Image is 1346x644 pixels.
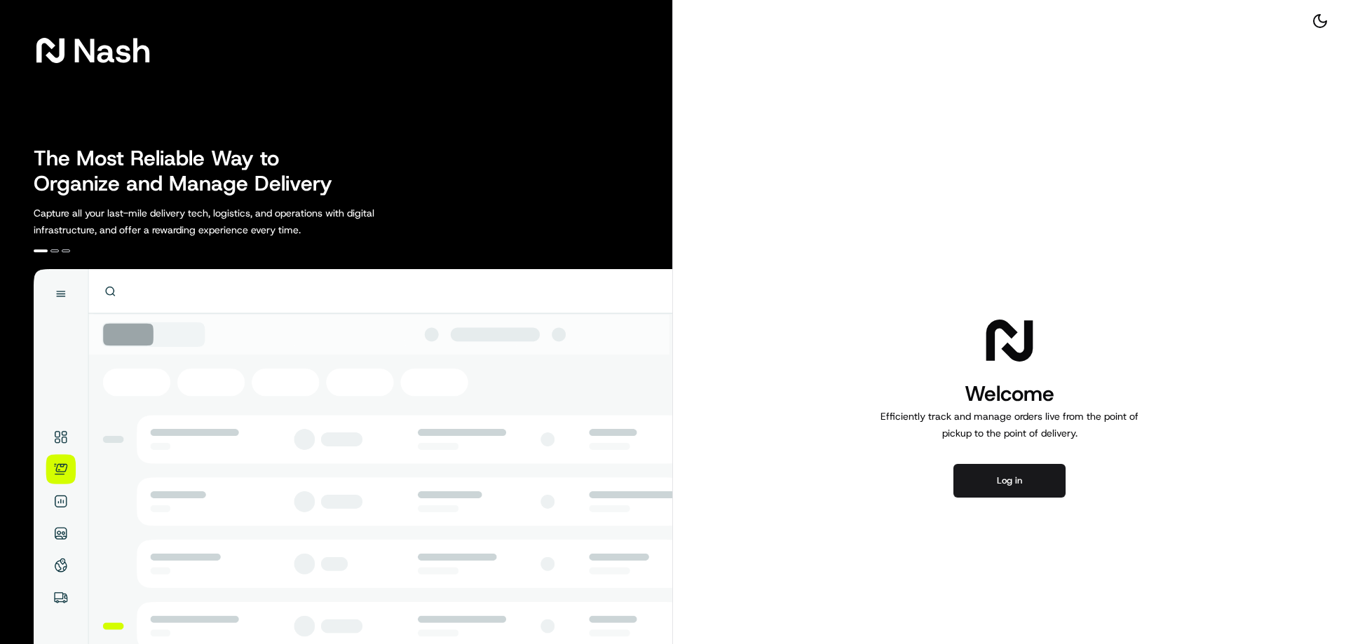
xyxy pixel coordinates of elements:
p: Efficiently track and manage orders live from the point of pickup to the point of delivery. [875,408,1144,441]
h2: The Most Reliable Way to Organize and Manage Delivery [34,146,348,196]
span: Nash [73,36,151,64]
button: Log in [953,464,1066,498]
p: Capture all your last-mile delivery tech, logistics, and operations with digital infrastructure, ... [34,205,437,238]
h1: Welcome [875,380,1144,408]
